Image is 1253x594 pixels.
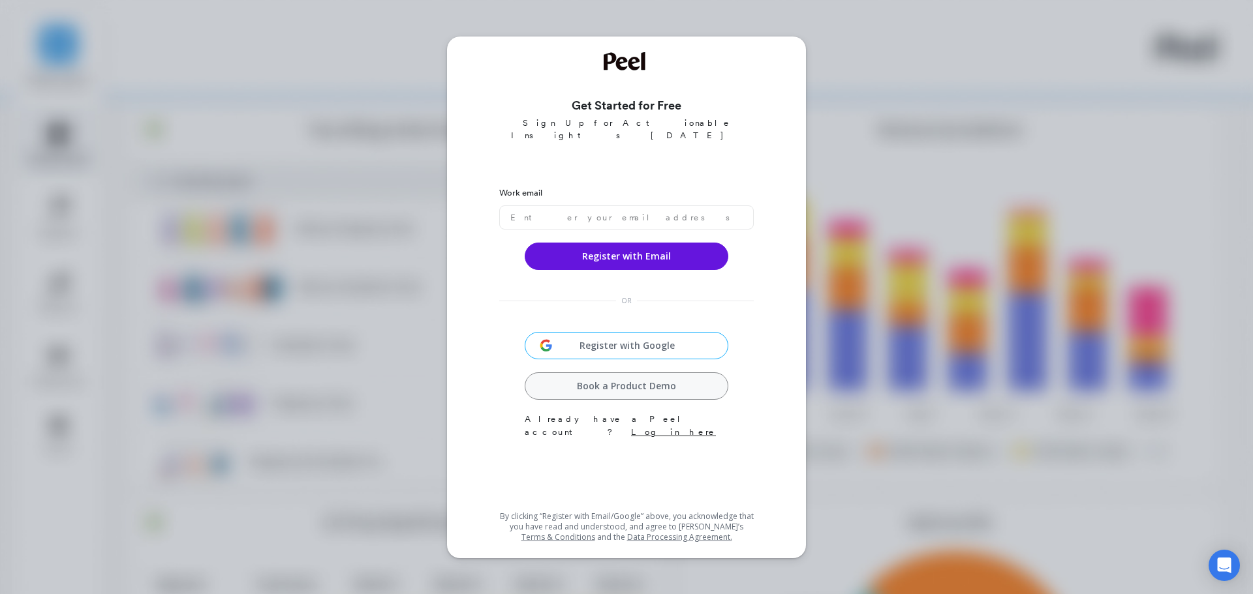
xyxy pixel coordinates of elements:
h3: Get Started for Free [499,97,754,114]
p: Sign Up for Actionable Insights [DATE] [499,117,754,142]
div: Open Intercom Messenger [1209,550,1240,581]
label: Work email [499,186,754,200]
img: svg+xml;base64,PHN2ZyB3aWR0aD0iMzIiIGhlaWdodD0iMzIiIHZpZXdCb3g9IjAgMCAzMiAzMiIgZmlsbD0ibm9uZSIgeG... [536,336,556,355]
a: Terms & Conditions [521,531,595,542]
button: Register with Email [525,243,728,270]
a: Log in here [631,427,716,437]
a: Data Processing Agreement. [627,531,732,542]
span: OR [621,296,632,306]
button: Register with Google [525,332,728,359]
span: Register with Google [556,339,698,352]
img: Welcome to Peel [604,52,649,70]
p: By clicking “Register with Email/Google” above, you acknowledge that you have read and understood... [499,511,754,542]
a: Book a Product Demo [525,372,728,400]
input: Enter your email address [499,205,754,230]
p: Already have a Peel account? [525,413,728,438]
